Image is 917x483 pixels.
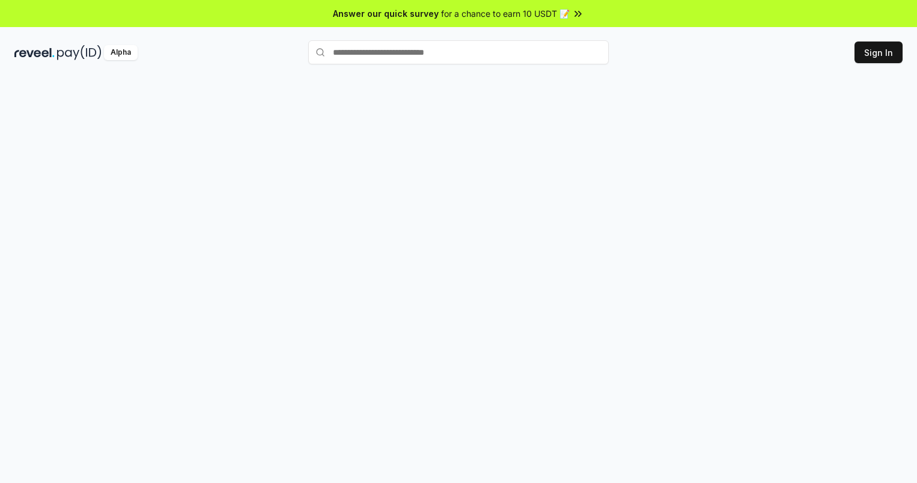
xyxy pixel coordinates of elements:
span: Answer our quick survey [333,7,439,20]
button: Sign In [855,42,903,63]
span: for a chance to earn 10 USDT 📝 [441,7,570,20]
div: Alpha [104,45,138,60]
img: reveel_dark [14,45,55,60]
img: pay_id [57,45,102,60]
